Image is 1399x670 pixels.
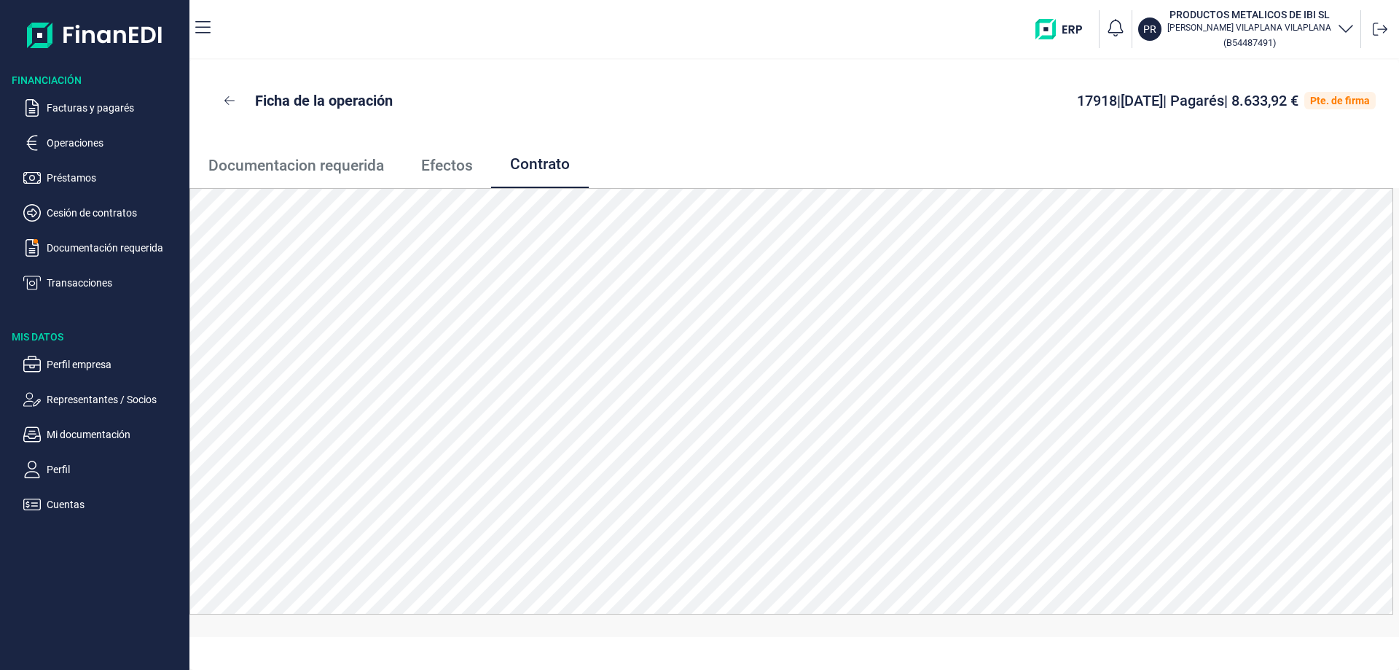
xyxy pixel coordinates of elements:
p: Facturas y pagarés [47,99,184,117]
div: Pte. de firma [1310,95,1370,106]
small: Copiar cif [1223,37,1276,48]
p: Mi documentación [47,426,184,443]
a: Contrato [491,141,588,190]
span: Contrato [510,157,570,172]
span: Documentacion requerida [208,158,384,174]
p: Transacciones [47,274,184,292]
button: Mi documentación [23,426,184,443]
p: Representantes / Socios [47,391,184,408]
h3: PRODUCTOS METALICOS DE IBI SL [1167,7,1331,22]
a: Efectos [402,141,491,190]
button: PRPRODUCTOS METALICOS DE IBI SL[PERSON_NAME] VILAPLANA VILAPLANA(B54487491) [1138,7,1355,51]
p: Cuentas [47,496,184,513]
img: Logo de aplicación [27,12,163,58]
button: Representantes / Socios [23,391,184,408]
button: Facturas y pagarés [23,99,184,117]
p: Ficha de la operación [255,90,393,111]
img: erp [1035,19,1093,39]
button: Operaciones [23,134,184,152]
button: Transacciones [23,274,184,292]
span: 17918 | [DATE] | Pagarés | 8.633,92 € [1077,92,1298,109]
p: Documentación requerida [47,239,184,257]
button: Préstamos [23,169,184,187]
button: Cuentas [23,496,184,513]
p: Perfil empresa [47,356,184,373]
p: [PERSON_NAME] VILAPLANA VILAPLANA [1167,22,1331,34]
span: Efectos [421,158,473,174]
p: Cesión de contratos [47,204,184,222]
p: PR [1143,22,1156,36]
p: Préstamos [47,169,184,187]
p: Operaciones [47,134,184,152]
p: Perfil [47,461,184,478]
button: Cesión de contratos [23,204,184,222]
button: Perfil [23,461,184,478]
button: Perfil empresa [23,356,184,373]
button: Documentación requerida [23,239,184,257]
a: Documentacion requerida [189,141,402,190]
